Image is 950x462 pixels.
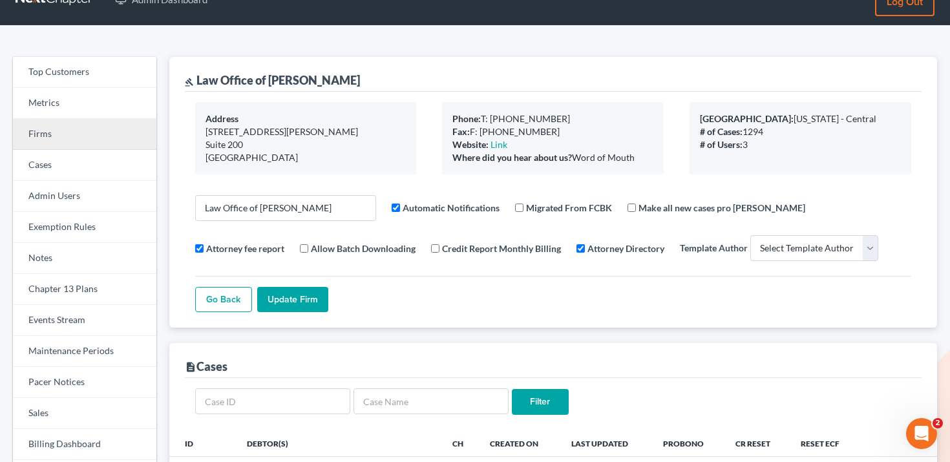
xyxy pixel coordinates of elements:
[13,181,156,212] a: Admin Users
[206,113,238,124] b: Address
[206,125,406,138] div: [STREET_ADDRESS][PERSON_NAME]
[13,57,156,88] a: Top Customers
[403,201,500,215] label: Automatic Notifications
[13,274,156,305] a: Chapter 13 Plans
[185,359,227,374] div: Cases
[185,361,196,373] i: description
[13,88,156,119] a: Metrics
[790,430,861,456] th: Reset ECF
[169,430,237,456] th: ID
[680,241,748,255] label: Template Author
[452,112,653,125] div: T: [PHONE_NUMBER]
[452,113,481,124] b: Phone:
[206,242,284,255] label: Attorney fee report
[700,138,901,151] div: 3
[13,429,156,460] a: Billing Dashboard
[700,139,743,150] b: # of Users:
[206,151,406,164] div: [GEOGRAPHIC_DATA]
[933,418,943,428] span: 2
[452,152,572,163] b: Where did you hear about us?
[561,430,653,456] th: Last Updated
[526,201,612,215] label: Migrated From FCBK
[237,430,443,456] th: Debtor(s)
[452,125,653,138] div: F: [PHONE_NUMBER]
[512,389,569,415] input: Filter
[206,138,406,151] div: Suite 200
[13,367,156,398] a: Pacer Notices
[639,201,805,215] label: Make all new cases pro [PERSON_NAME]
[195,287,252,313] a: Go Back
[257,287,328,313] input: Update Firm
[195,388,350,414] input: Case ID
[13,336,156,367] a: Maintenance Periods
[442,242,561,255] label: Credit Report Monthly Billing
[13,150,156,181] a: Cases
[725,430,790,456] th: CR Reset
[13,119,156,150] a: Firms
[13,305,156,336] a: Events Stream
[13,398,156,429] a: Sales
[491,139,507,150] a: Link
[480,430,561,456] th: Created On
[13,212,156,243] a: Exemption Rules
[906,418,937,449] iframe: Intercom live chat
[185,72,360,88] div: Law Office of [PERSON_NAME]
[442,430,480,456] th: Ch
[452,139,489,150] b: Website:
[653,430,725,456] th: ProBono
[700,126,743,137] b: # of Cases:
[452,126,470,137] b: Fax:
[452,151,653,164] div: Word of Mouth
[700,112,901,125] div: [US_STATE] - Central
[185,78,194,87] i: gavel
[700,113,794,124] b: [GEOGRAPHIC_DATA]:
[354,388,509,414] input: Case Name
[311,242,416,255] label: Allow Batch Downloading
[700,125,901,138] div: 1294
[587,242,664,255] label: Attorney Directory
[13,243,156,274] a: Notes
